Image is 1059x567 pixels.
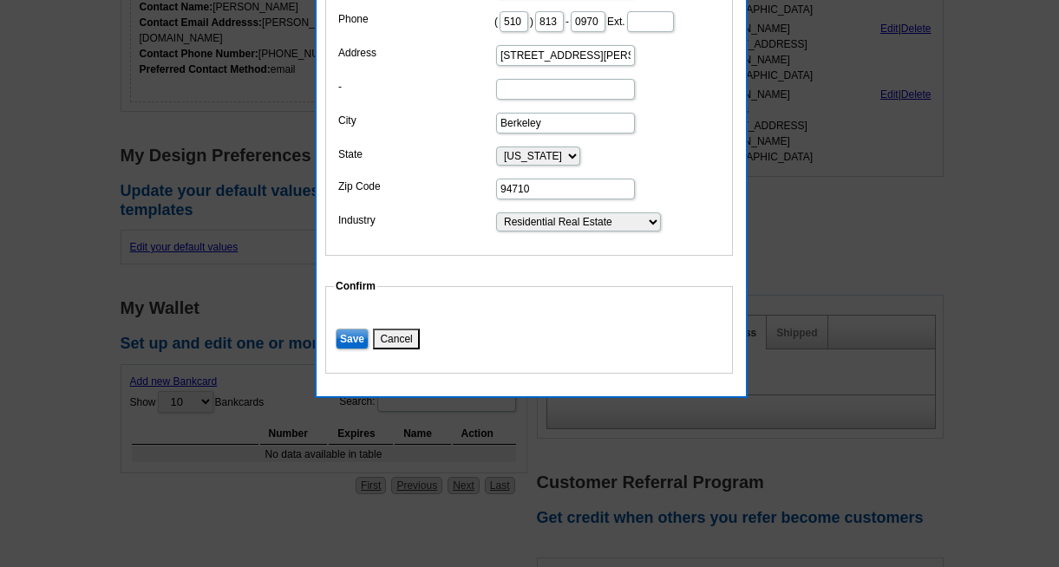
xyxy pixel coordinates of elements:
button: Cancel [373,329,419,349]
iframe: LiveChat chat widget [712,164,1059,567]
label: State [338,147,494,162]
dd: ( ) - Ext. [334,7,724,34]
label: Address [338,45,494,61]
input: Save [336,329,369,349]
label: Industry [338,212,494,228]
label: Zip Code [338,179,494,194]
label: City [338,113,494,128]
label: - [338,79,494,94]
label: Phone [338,11,494,27]
legend: Confirm [334,278,377,294]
